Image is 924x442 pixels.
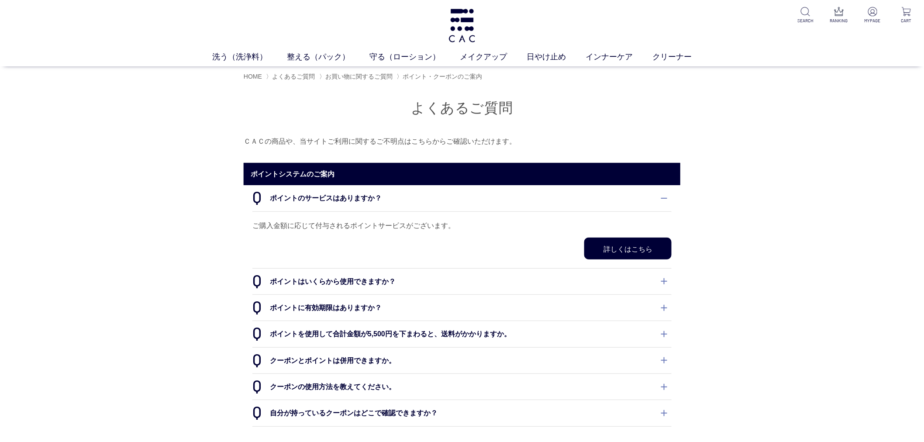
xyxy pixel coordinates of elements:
[828,17,850,24] p: RANKING
[460,51,527,63] a: メイクアップ
[653,51,712,63] a: クリーナー
[252,185,672,211] dt: ポイントのサービスはありますか？
[896,7,917,24] a: CART
[244,135,680,148] p: ＣＡＣの商品や、当サイトご利用に関するご不明点はこちらからご確認いただけます。
[862,17,883,24] p: MYPAGE
[244,73,262,80] a: HOME
[396,73,484,81] li: 〉
[272,73,315,80] a: よくあるご質問
[403,73,482,80] span: ポイント・クーポンのご案内
[795,17,816,24] p: SEARCH
[244,163,680,185] h2: ポイントシステムのご案内
[252,400,672,426] dt: 自分が持っているクーポンはどこで確認できますか？
[252,374,672,400] dt: クーポンの使用方法を教えてください。
[252,295,672,321] dt: ポイントに有効期限はありますか？
[252,221,672,231] p: ご購入金額に応じて付与されるポイントサービスがございます。
[325,73,393,80] a: お買い物に関するご質問
[447,9,477,42] img: logo
[213,51,287,63] a: 洗う（洗浄料）
[287,51,370,63] a: 整える（パック）
[252,348,672,373] dt: クーポンとポイントは併用できますか。
[896,17,917,24] p: CART
[252,269,672,294] dt: ポイントはいくらから使用できますか？
[244,99,680,117] h1: よくあるご質問
[795,7,816,24] a: SEARCH
[266,73,317,81] li: 〉
[252,321,672,347] dt: ポイントを使用して合計金額が5,500円を下まわると、送料がかかりますか。
[586,51,653,63] a: インナーケア
[370,51,460,63] a: 守る（ローション）
[319,73,395,81] li: 〉
[862,7,883,24] a: MYPAGE
[584,238,672,259] a: 詳しくはこちら
[527,51,586,63] a: 日やけ止め
[828,7,850,24] a: RANKING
